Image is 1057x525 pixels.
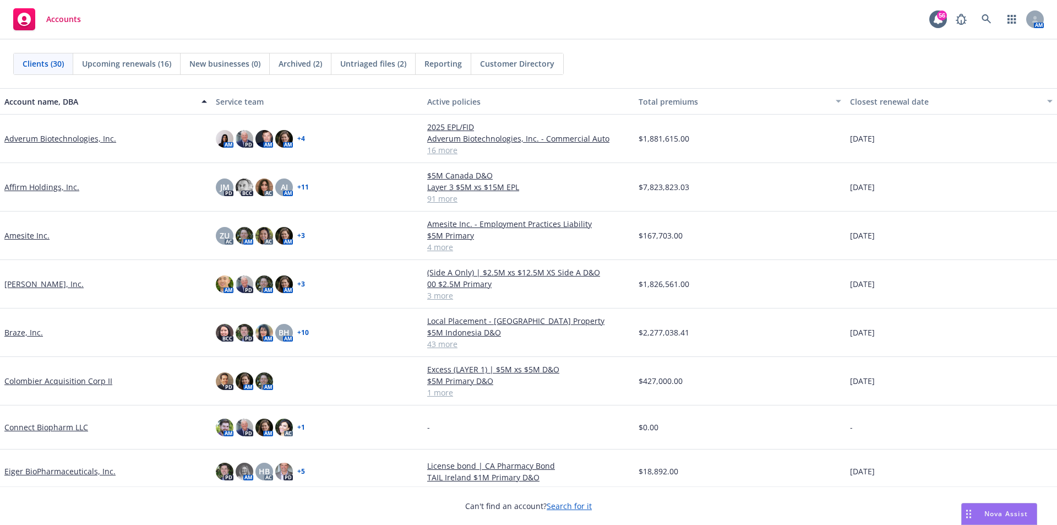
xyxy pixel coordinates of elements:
[255,324,273,342] img: photo
[275,419,293,436] img: photo
[189,58,260,69] span: New businesses (0)
[236,419,253,436] img: photo
[216,419,233,436] img: photo
[480,58,554,69] span: Customer Directory
[427,338,630,350] a: 43 more
[255,178,273,196] img: photo
[216,96,418,107] div: Service team
[275,275,293,293] img: photo
[427,315,630,327] a: Local Placement - [GEOGRAPHIC_DATA] Property
[850,278,875,290] span: [DATE]
[423,88,634,115] button: Active policies
[937,10,947,20] div: 56
[216,372,233,390] img: photo
[427,181,630,193] a: Layer 3 $5M xs $15M EPL
[4,133,116,144] a: Adverum Biotechnologies, Inc.
[639,421,658,433] span: $0.00
[236,463,253,480] img: photo
[427,290,630,301] a: 3 more
[850,327,875,338] span: [DATE]
[236,227,253,245] img: photo
[639,327,689,338] span: $2,277,038.41
[427,241,630,253] a: 4 more
[275,227,293,245] img: photo
[850,375,875,387] span: [DATE]
[961,503,1037,525] button: Nova Assist
[427,421,430,433] span: -
[639,466,678,477] span: $18,892.00
[297,136,305,142] a: + 4
[297,184,309,191] a: + 11
[255,275,273,293] img: photo
[216,275,233,293] img: photo
[850,96,1040,107] div: Closest renewal date
[850,466,875,477] span: [DATE]
[4,230,50,241] a: Amesite Inc.
[427,327,630,338] a: $5M Indonesia D&O
[46,15,81,24] span: Accounts
[211,88,423,115] button: Service team
[850,181,875,193] span: [DATE]
[275,463,293,480] img: photo
[427,364,630,375] a: Excess (LAYER 1) | $5M xs $5M D&O
[427,472,630,483] a: TAIL Ireland $1M Primary D&O
[547,501,592,511] a: Search for it
[216,324,233,342] img: photo
[4,278,84,290] a: [PERSON_NAME], Inc.
[424,58,462,69] span: Reporting
[236,324,253,342] img: photo
[427,121,630,133] a: 2025 EPL/FID
[4,466,116,477] a: Eiger BioPharmaceuticals, Inc.
[82,58,171,69] span: Upcoming renewals (16)
[4,96,195,107] div: Account name, DBA
[255,130,273,148] img: photo
[427,267,630,278] a: (Side A Only) | $2.5M xs $12.5M XS Side A D&O
[220,181,230,193] span: JM
[275,130,293,148] img: photo
[279,58,322,69] span: Archived (2)
[427,133,630,144] a: Adverum Biotechnologies, Inc. - Commercial Auto
[236,275,253,293] img: photo
[427,218,630,230] a: Amesite Inc. - Employment Practices Liability
[639,96,829,107] div: Total premiums
[279,327,290,338] span: BH
[297,281,305,288] a: + 3
[4,421,88,433] a: Connect Biopharm LLC
[850,133,875,144] span: [DATE]
[639,230,683,241] span: $167,703.00
[427,387,630,398] a: 1 more
[850,230,875,241] span: [DATE]
[427,278,630,290] a: 00 $2.5M Primary
[427,96,630,107] div: Active policies
[427,375,630,387] a: $5M Primary D&O
[259,466,270,477] span: HB
[427,144,630,156] a: 16 more
[23,58,64,69] span: Clients (30)
[4,375,112,387] a: Colombier Acquisition Corp II
[976,8,998,30] a: Search
[639,375,683,387] span: $427,000.00
[255,419,273,436] img: photo
[236,130,253,148] img: photo
[297,329,309,336] a: + 10
[220,230,230,241] span: ZU
[850,421,853,433] span: -
[297,468,305,475] a: + 5
[962,504,976,524] div: Drag to move
[1001,8,1023,30] a: Switch app
[9,4,85,35] a: Accounts
[297,232,305,239] a: + 3
[281,181,288,193] span: AJ
[639,133,689,144] span: $1,881,615.00
[427,170,630,181] a: $5M Canada D&O
[427,230,630,241] a: $5M Primary
[634,88,846,115] button: Total premiums
[427,460,630,472] a: License bond | CA Pharmacy Bond
[236,372,253,390] img: photo
[4,327,43,338] a: Braze, Inc.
